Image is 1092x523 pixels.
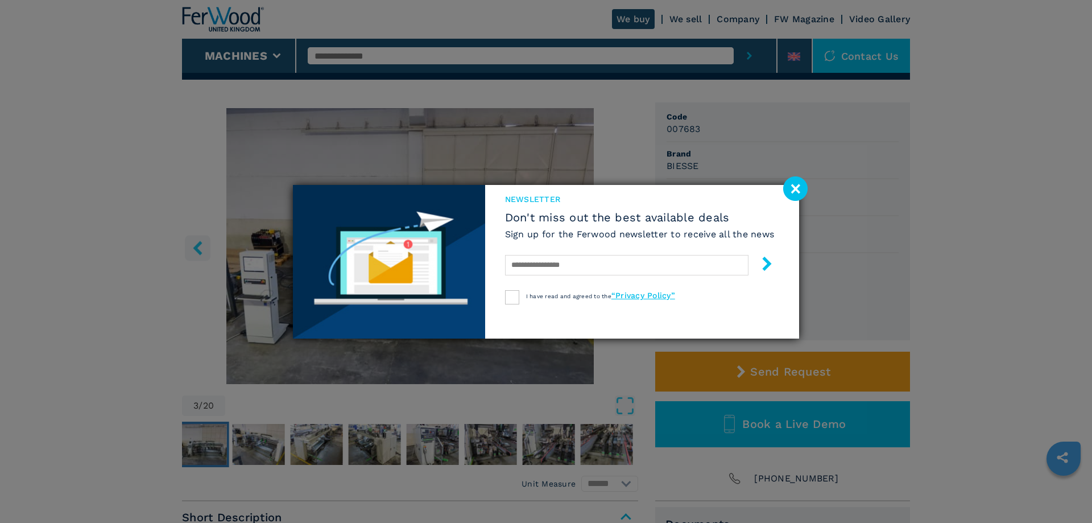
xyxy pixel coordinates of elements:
span: Don't miss out the best available deals [505,211,775,224]
h6: Sign up for the Ferwood newsletter to receive all the news [505,228,775,241]
span: newsletter [505,193,775,205]
span: I have read and agreed to the [526,293,675,299]
button: submit-button [748,252,774,279]
a: “Privacy Policy” [611,291,675,300]
img: Newsletter image [293,185,485,339]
